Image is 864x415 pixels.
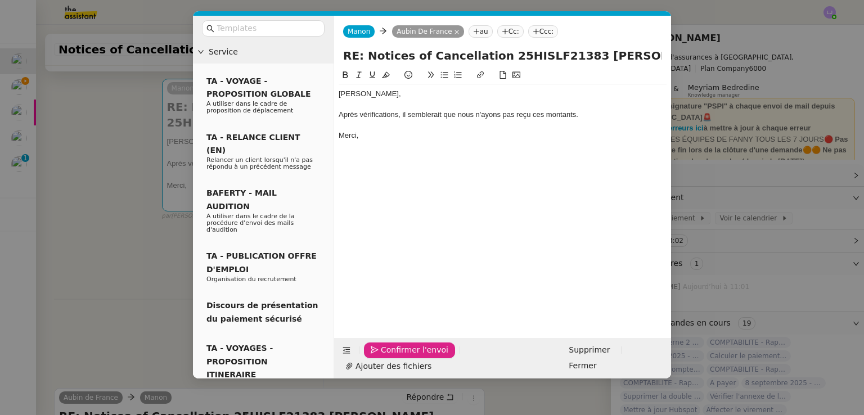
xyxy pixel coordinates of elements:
[206,156,313,170] span: Relancer un client lorsqu'il n'a pas répondu à un précédent message
[339,110,667,120] div: Après vérifications, il semblerait que nous n'ayons pas reçu ces montants.
[193,41,334,63] div: Service
[209,46,329,58] span: Service
[381,344,448,357] span: Confirmer l'envoi
[217,22,318,35] input: Templates
[364,342,455,358] button: Confirmer l'envoi
[206,301,318,323] span: Discours de présentation du paiement sécurisé
[206,100,293,114] span: A utiliser dans le cadre de proposition de déplacement
[206,251,317,273] span: TA - PUBLICATION OFFRE D'EMPLOI
[562,358,603,374] button: Fermer
[392,25,464,38] nz-tag: Aubin De France
[469,25,493,38] nz-tag: au
[206,133,300,155] span: TA - RELANCE CLIENT (EN)
[206,188,277,210] span: BAFERTY - MAIL AUDITION
[206,344,273,379] span: TA - VOYAGES - PROPOSITION ITINERAIRE
[569,344,610,357] span: Supprimer
[339,89,667,99] div: [PERSON_NAME],
[569,359,596,372] span: Fermer
[206,213,295,233] span: A utiliser dans le cadre de la procédure d'envoi des mails d'audition
[348,28,370,35] span: Manon
[562,342,616,358] button: Supprimer
[343,47,662,64] input: Subject
[206,276,296,283] span: Organisation du recrutement
[497,25,524,38] nz-tag: Cc:
[528,25,559,38] nz-tag: Ccc:
[355,360,431,373] span: Ajouter des fichiers
[339,130,667,141] div: Merci,
[339,358,438,374] button: Ajouter des fichiers
[206,76,310,98] span: TA - VOYAGE - PROPOSITION GLOBALE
